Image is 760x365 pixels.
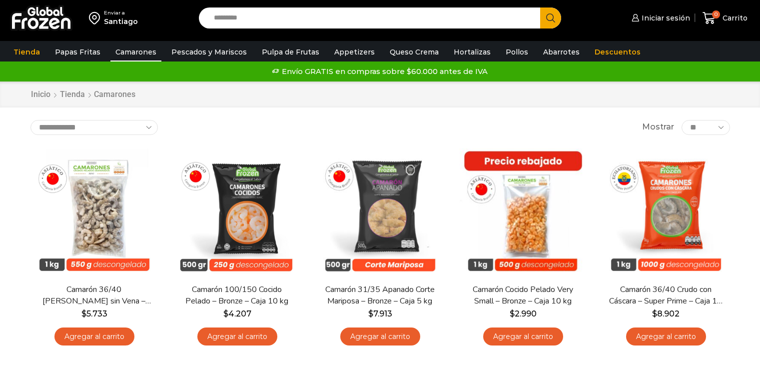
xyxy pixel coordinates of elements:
a: Camarón Cocido Pelado Very Small – Bronze – Caja 10 kg [465,284,580,307]
span: 0 [712,10,720,18]
a: Camarón 100/150 Cocido Pelado – Bronze – Caja 10 kg [179,284,294,307]
a: Hortalizas [449,42,496,61]
bdi: 2.990 [510,309,537,318]
a: 0 Carrito [700,6,750,30]
a: Agregar al carrito: “Camarón 36/40 Crudo con Cáscara - Super Prime - Caja 10 kg” [626,327,706,346]
a: Camarón 36/40 [PERSON_NAME] sin Vena – Bronze – Caja 10 kg [36,284,151,307]
a: Tienda [59,89,85,100]
bdi: 7.913 [368,309,392,318]
span: $ [652,309,657,318]
a: Abarrotes [538,42,585,61]
a: Tienda [8,42,45,61]
a: Agregar al carrito: “Camarón 100/150 Cocido Pelado - Bronze - Caja 10 kg” [197,327,277,346]
span: $ [223,309,228,318]
bdi: 4.207 [223,309,251,318]
img: address-field-icon.svg [89,9,104,26]
a: Agregar al carrito: “Camarón 36/40 Crudo Pelado sin Vena - Bronze - Caja 10 kg” [54,327,134,346]
select: Pedido de la tienda [30,120,158,135]
span: Carrito [720,13,748,23]
a: Queso Crema [385,42,444,61]
a: Inicio [30,89,51,100]
a: Pollos [501,42,533,61]
a: Camarón 36/40 Crudo con Cáscara – Super Prime – Caja 10 kg [608,284,723,307]
a: Pescados y Mariscos [166,42,252,61]
h1: Camarones [94,89,135,99]
a: Camarones [110,42,161,61]
a: Camarón 31/35 Apanado Corte Mariposa – Bronze – Caja 5 kg [322,284,437,307]
a: Appetizers [329,42,380,61]
a: Agregar al carrito: “Camarón Cocido Pelado Very Small - Bronze - Caja 10 kg” [483,327,563,346]
a: Pulpa de Frutas [257,42,324,61]
a: Papas Fritas [50,42,105,61]
bdi: 5.733 [81,309,107,318]
div: Enviar a [104,9,138,16]
a: Iniciar sesión [629,8,690,28]
span: Mostrar [642,121,674,133]
div: Santiago [104,16,138,26]
span: Iniciar sesión [639,13,690,23]
nav: Breadcrumb [30,89,135,100]
button: Search button [540,7,561,28]
a: Descuentos [590,42,646,61]
span: $ [81,309,86,318]
span: $ [510,309,515,318]
span: $ [368,309,373,318]
a: Agregar al carrito: “Camarón 31/35 Apanado Corte Mariposa - Bronze - Caja 5 kg” [340,327,420,346]
bdi: 8.902 [652,309,680,318]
